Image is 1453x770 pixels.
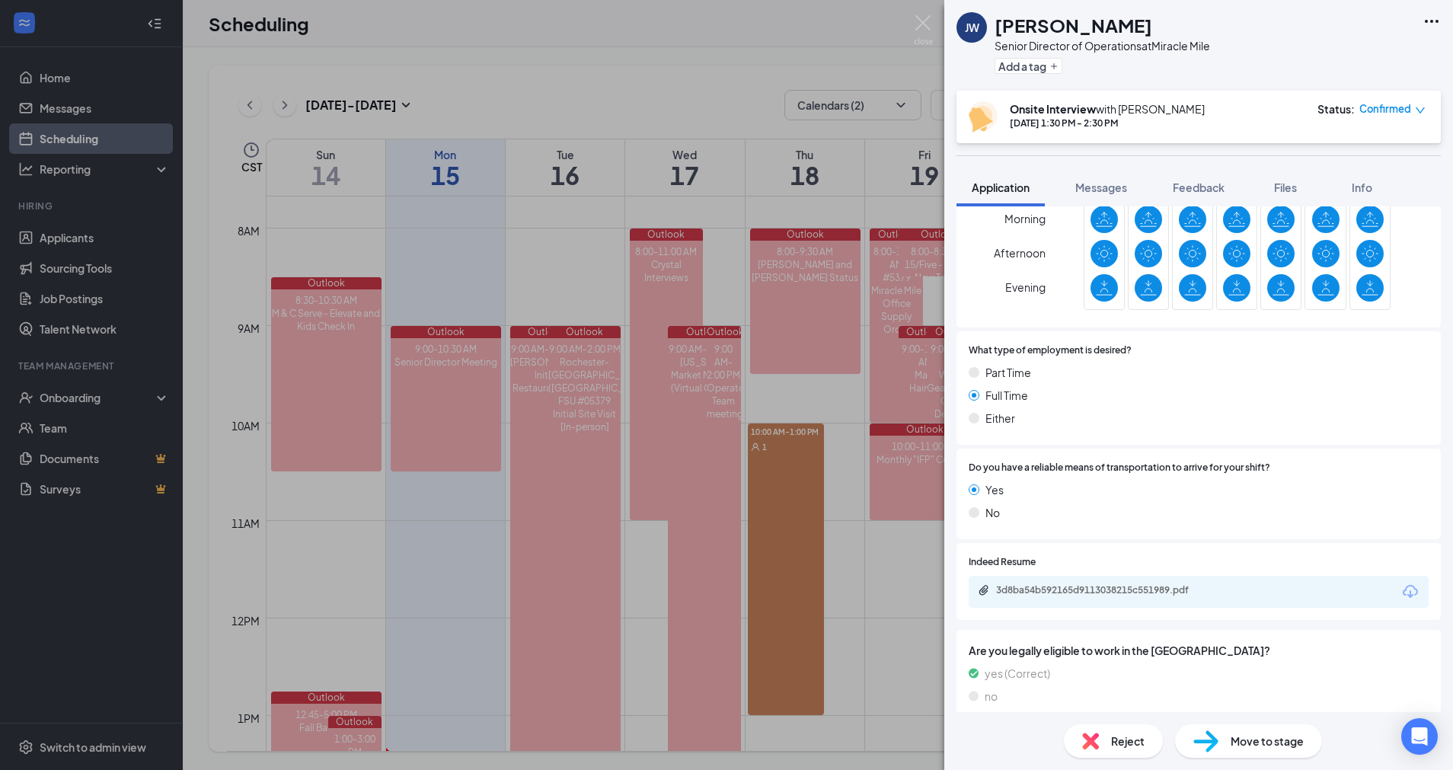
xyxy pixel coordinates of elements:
span: Do you have a reliable means of transportation to arrive for your shift? [969,461,1270,475]
a: Paperclip3d8ba54b592165d9113038215c551989.pdf [978,584,1225,599]
svg: Download [1401,583,1419,601]
svg: Paperclip [978,584,990,596]
span: What type of employment is desired? [969,343,1132,358]
span: Feedback [1173,181,1225,194]
span: yes (Correct) [985,665,1050,682]
span: Morning [1004,205,1046,232]
span: Are you legally eligible to work in the [GEOGRAPHIC_DATA]? [969,642,1429,659]
div: Open Intercom Messenger [1401,718,1438,755]
span: Move to stage [1231,733,1304,749]
svg: Plus [1049,62,1059,71]
div: Senior Director of Operations at Miracle Mile [995,38,1210,53]
div: [DATE] 1:30 PM - 2:30 PM [1010,117,1205,129]
div: Status : [1317,101,1355,117]
span: Full Time [985,387,1028,404]
b: Onsite Interview [1010,102,1096,116]
span: Files [1274,181,1297,194]
div: 3d8ba54b592165d9113038215c551989.pdf [996,584,1209,596]
span: Indeed Resume [969,555,1036,570]
span: Yes [985,481,1004,498]
span: Part Time [985,364,1031,381]
span: Confirmed [1359,101,1411,117]
svg: Ellipses [1423,12,1441,30]
span: Reject [1111,733,1145,749]
span: Info [1352,181,1372,194]
div: with [PERSON_NAME] [1010,101,1205,117]
span: no [985,688,998,705]
span: Messages [1075,181,1127,194]
span: Afternoon [994,239,1046,267]
h1: [PERSON_NAME] [995,12,1152,38]
button: PlusAdd a tag [995,58,1062,74]
span: No [985,504,1000,521]
span: Evening [1005,273,1046,301]
span: down [1415,105,1426,116]
span: Either [985,410,1015,427]
div: JW [965,20,979,35]
span: Application [972,181,1030,194]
